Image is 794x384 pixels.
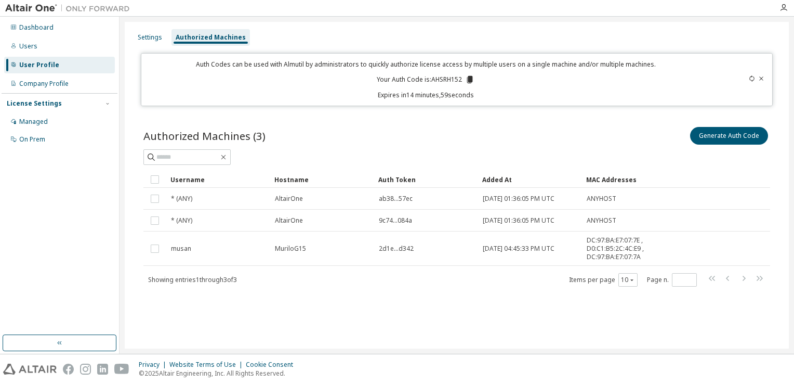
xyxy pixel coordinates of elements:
[621,276,635,284] button: 10
[139,361,169,369] div: Privacy
[246,361,299,369] div: Cookie Consent
[275,216,303,225] span: AltairOne
[586,171,661,188] div: MAC Addresses
[275,195,303,203] span: AltairOne
[690,127,768,145] button: Generate Auth Code
[274,171,370,188] div: Hostname
[139,369,299,378] p: © 2025 Altair Engineering, Inc. All Rights Reserved.
[587,216,616,225] span: ANYHOST
[379,195,413,203] span: ab38...57ec
[377,75,474,84] p: Your Auth Code is: AHSRH152
[379,216,412,225] span: 9c74...084a
[143,129,266,143] span: Authorized Machines (3)
[97,364,108,375] img: linkedin.svg
[171,195,192,203] span: * (ANY)
[19,118,48,126] div: Managed
[379,245,414,253] span: 2d1e...d342
[170,171,266,188] div: Username
[169,361,246,369] div: Website Terms of Use
[19,23,54,32] div: Dashboard
[171,216,192,225] span: * (ANY)
[19,135,45,144] div: On Prem
[482,171,578,188] div: Added At
[483,216,554,225] span: [DATE] 01:36:05 PM UTC
[19,42,37,50] div: Users
[148,60,704,69] p: Auth Codes can be used with Almutil by administrators to quickly authorize license access by mult...
[647,273,697,287] span: Page n.
[171,245,191,253] span: musan
[19,61,59,69] div: User Profile
[80,364,91,375] img: instagram.svg
[587,195,616,203] span: ANYHOST
[5,3,135,14] img: Altair One
[114,364,129,375] img: youtube.svg
[148,275,237,284] span: Showing entries 1 through 3 of 3
[275,245,306,253] span: MuriloG15
[3,364,57,375] img: altair_logo.svg
[378,171,474,188] div: Auth Token
[483,245,554,253] span: [DATE] 04:45:33 PM UTC
[587,236,660,261] span: DC:97:BA:E7:07:7E , D0:C1:B5:2C:4C:E9 , DC:97:BA:E7:07:7A
[148,91,704,99] p: Expires in 14 minutes, 59 seconds
[7,99,62,108] div: License Settings
[569,273,638,287] span: Items per page
[138,33,162,42] div: Settings
[483,195,554,203] span: [DATE] 01:36:05 PM UTC
[63,364,74,375] img: facebook.svg
[19,80,69,88] div: Company Profile
[176,33,246,42] div: Authorized Machines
